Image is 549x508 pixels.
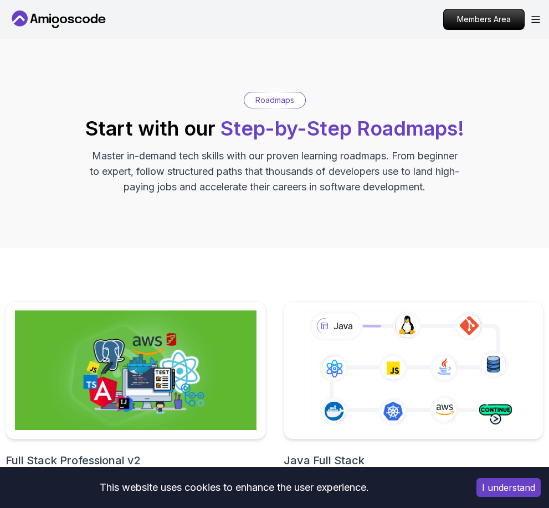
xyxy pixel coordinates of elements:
[476,478,541,497] button: Accept cookies
[8,475,460,500] div: This website uses cookies to enhance the user experience.
[89,148,461,195] p: Master in-demand tech skills with our proven learning roadmaps. From beginner to expert, follow s...
[15,310,256,430] img: Full Stack Professional v2
[6,453,266,468] h2: Full Stack Professional v2
[255,95,294,106] p: Roadmaps
[444,9,524,29] p: Members Area
[443,9,525,30] a: Members Area
[284,453,544,468] h2: Java Full Stack
[85,117,464,139] h2: Start with our
[531,16,540,23] button: Open Menu
[220,116,464,141] span: Step-by-Step Roadmaps!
